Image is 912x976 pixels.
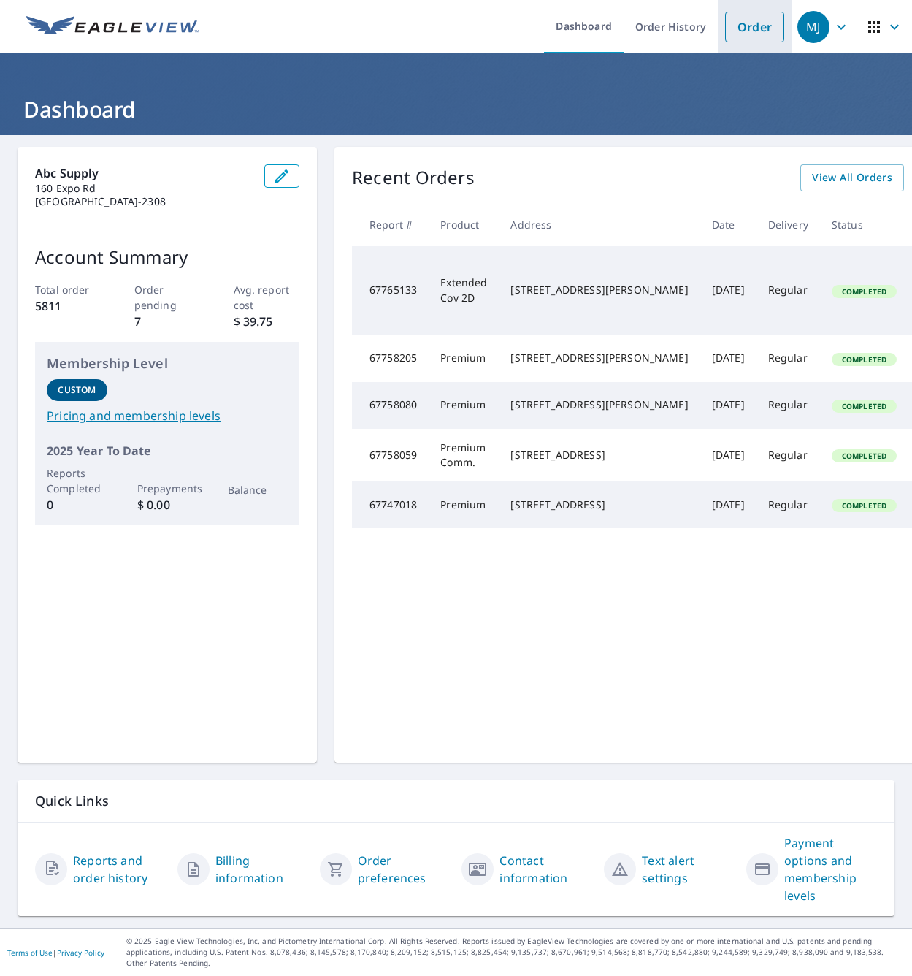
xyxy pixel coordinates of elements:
td: 67758059 [352,429,429,481]
a: Reports and order history [73,852,166,887]
td: Regular [756,335,820,382]
td: Regular [756,429,820,481]
p: © 2025 Eagle View Technologies, Inc. and Pictometry International Corp. All Rights Reserved. Repo... [126,936,905,969]
span: Completed [833,500,895,511]
td: Premium [429,335,499,382]
td: [DATE] [700,246,756,335]
p: Reports Completed [47,465,107,496]
p: Order pending [134,282,201,313]
td: Regular [756,481,820,528]
span: Completed [833,451,895,461]
p: Avg. report cost [234,282,300,313]
th: Product [429,203,499,246]
span: Completed [833,286,895,297]
td: [DATE] [700,429,756,481]
th: Status [820,203,908,246]
p: 5811 [35,297,101,315]
h1: Dashboard [18,94,894,124]
span: View All Orders [812,169,892,187]
td: 67747018 [352,481,429,528]
th: Report # [352,203,429,246]
p: Quick Links [35,792,877,810]
a: Privacy Policy [57,948,104,958]
p: | [7,948,104,957]
p: Prepayments [137,481,198,496]
td: Extended Cov 2D [429,246,499,335]
td: 67765133 [352,246,429,335]
td: 67758205 [352,335,429,382]
p: 7 [134,313,201,330]
p: 0 [47,496,107,514]
td: Regular [756,246,820,335]
a: Billing information [215,852,308,887]
p: 2025 Year To Date [47,442,288,460]
div: [STREET_ADDRESS] [510,448,688,462]
a: Order preferences [358,852,451,887]
div: [STREET_ADDRESS][PERSON_NAME] [510,283,688,297]
p: $ 0.00 [137,496,198,514]
th: Delivery [756,203,820,246]
a: Text alert settings [642,852,735,887]
div: [STREET_ADDRESS] [510,497,688,512]
td: Premium Comm. [429,429,499,481]
div: MJ [797,11,829,43]
img: EV Logo [26,16,199,38]
div: [STREET_ADDRESS][PERSON_NAME] [510,397,688,412]
a: Terms of Use [7,948,53,958]
span: Completed [833,401,895,411]
p: Membership Level [47,354,288,373]
th: Address [499,203,700,246]
td: Premium [429,481,499,528]
p: Custom [58,384,96,397]
p: Account Summary [35,244,299,270]
p: $ 39.75 [234,313,300,330]
p: 160 Expo Rd [35,182,253,195]
p: Recent Orders [352,164,475,191]
a: Order [725,12,784,42]
th: Date [700,203,756,246]
td: [DATE] [700,382,756,429]
td: Regular [756,382,820,429]
p: Abc Supply [35,164,253,182]
td: Premium [429,382,499,429]
td: [DATE] [700,481,756,528]
a: Pricing and membership levels [47,407,288,424]
p: Total order [35,282,101,297]
td: [DATE] [700,335,756,382]
a: Payment options and membership levels [784,834,877,904]
span: Completed [833,354,895,365]
a: Contact information [499,852,592,887]
p: [GEOGRAPHIC_DATA]-2308 [35,195,253,208]
p: Balance [228,482,288,497]
a: View All Orders [800,164,904,191]
td: 67758080 [352,382,429,429]
div: [STREET_ADDRESS][PERSON_NAME] [510,351,688,365]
